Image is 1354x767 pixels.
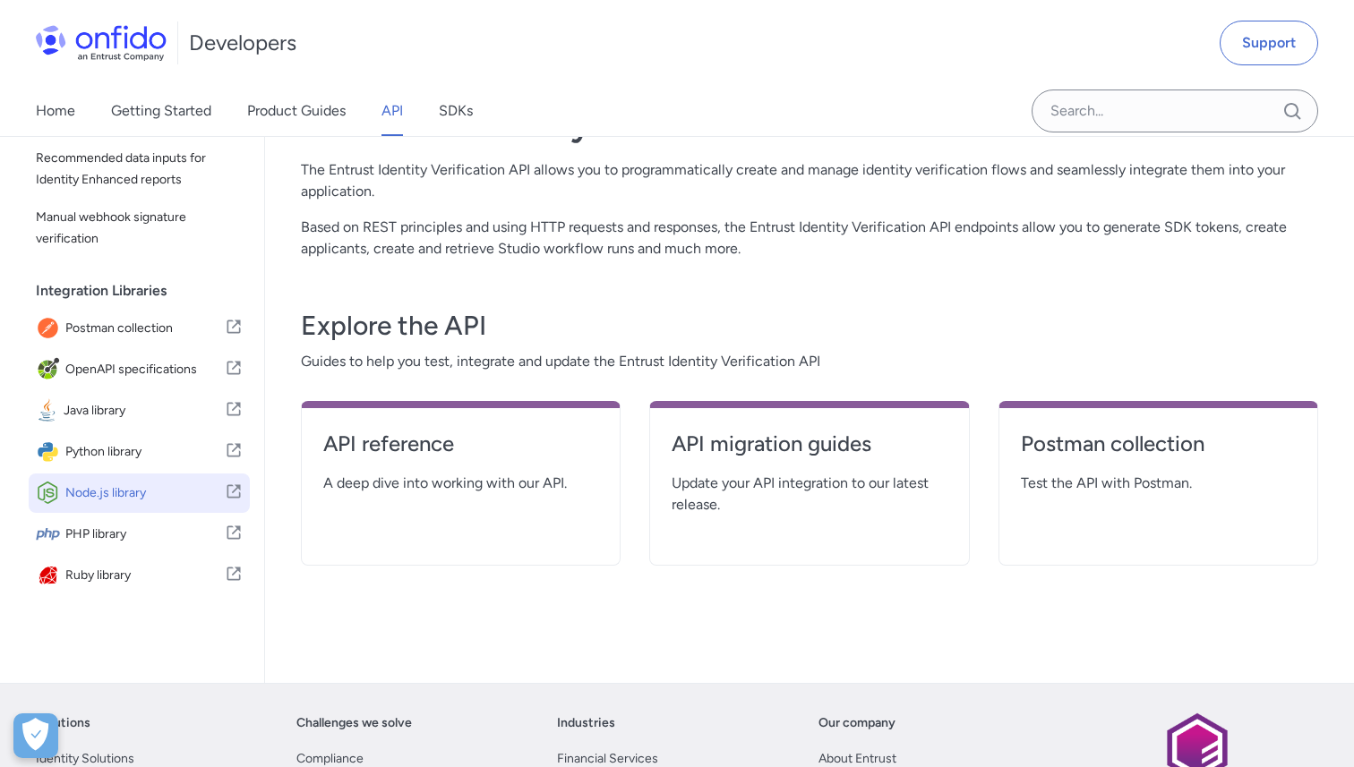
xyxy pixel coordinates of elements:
a: Getting Started [111,86,211,136]
h4: API reference [323,430,598,458]
p: The Entrust Identity Verification API allows you to programmatically create and manage identity v... [301,159,1318,202]
h4: Postman collection [1021,430,1296,458]
span: Java library [64,398,225,423]
h1: Developers [189,29,296,57]
span: Test the API with Postman. [1021,473,1296,494]
a: IconPython libraryPython library [29,432,250,472]
button: Open Preferences [13,713,58,758]
h4: API migration guides [672,430,947,458]
a: SDKs [439,86,473,136]
a: API migration guides [672,430,947,473]
span: Guides to help you test, integrate and update the Entrust Identity Verification API [301,351,1318,372]
a: API [381,86,403,136]
div: Cookie Preferences [13,713,58,758]
span: Postman collection [65,316,225,341]
a: IconNode.js libraryNode.js library [29,473,250,513]
img: IconPostman collection [36,316,65,341]
a: Solutions [36,712,90,734]
p: Based on REST principles and using HTTP requests and responses, the Entrust Identity Verification... [301,217,1318,260]
span: A deep dive into working with our API. [323,473,598,494]
a: IconPHP libraryPHP library [29,515,250,554]
a: Manual webhook signature verification [29,200,250,257]
a: Postman collection [1021,430,1296,473]
span: Node.js library [65,481,225,506]
a: Recommended data inputs for Identity Enhanced reports [29,141,250,198]
img: IconPython library [36,439,65,464]
span: Recommended data inputs for Identity Enhanced reports [36,148,243,191]
span: Python library [65,439,225,464]
a: Product Guides [247,86,346,136]
span: Ruby library [65,563,225,588]
a: IconPostman collectionPostman collection [29,309,250,348]
a: IconOpenAPI specificationsOpenAPI specifications [29,350,250,389]
img: Onfido Logo [36,25,167,61]
a: IconRuby libraryRuby library [29,556,250,595]
a: IconJava libraryJava library [29,391,250,430]
a: Support [1220,21,1318,65]
span: Update your API integration to our latest release. [672,473,947,516]
img: IconPHP library [36,522,65,547]
input: Onfido search input field [1032,89,1318,132]
a: API reference [323,430,598,473]
a: Challenges we solve [296,712,412,734]
img: IconNode.js library [36,481,65,506]
img: IconJava library [36,398,64,423]
span: OpenAPI specifications [65,357,225,382]
div: Integration Libraries [36,273,257,309]
span: PHP library [65,522,225,547]
a: Home [36,86,75,136]
a: Our company [818,712,896,734]
h3: Explore the API [301,308,1318,344]
a: Industries [557,712,615,734]
img: IconOpenAPI specifications [36,357,65,382]
img: IconRuby library [36,563,65,588]
span: Manual webhook signature verification [36,207,243,250]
